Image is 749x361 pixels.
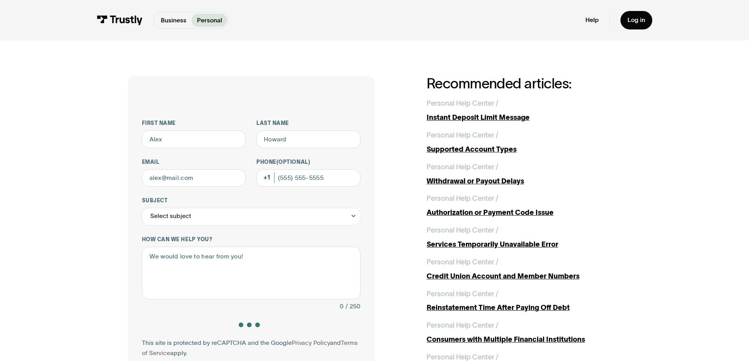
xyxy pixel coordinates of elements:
[142,169,246,187] input: alex@mail.com
[427,162,622,187] a: Personal Help Center /Withdrawal or Payout Delays
[427,225,498,236] div: Personal Help Center /
[427,130,622,155] a: Personal Help Center /Supported Account Types
[427,162,498,172] div: Personal Help Center /
[340,301,344,312] div: 0
[256,159,361,166] label: Phone
[427,239,622,250] div: Services Temporarily Unavailable Error
[97,15,143,25] img: Trustly Logo
[427,193,498,204] div: Personal Help Center /
[161,16,186,25] p: Business
[427,207,622,218] div: Authorization or Payment Code Issue
[155,14,191,27] a: Business
[197,16,222,25] p: Personal
[427,225,622,250] a: Personal Help Center /Services Temporarily Unavailable Error
[427,98,622,123] a: Personal Help Center /Instant Deposit Limit Message
[346,301,361,312] div: / 250
[256,120,361,127] label: Last name
[256,130,361,148] input: Howard
[427,289,622,313] a: Personal Help Center /Reinstatement Time After Paying Off Debt
[427,144,622,155] div: Supported Account Types
[427,302,622,313] div: Reinstatement Time After Paying Off Debt
[620,11,652,29] a: Log in
[427,257,622,282] a: Personal Help Center /Credit Union Account and Member Numbers
[142,120,246,127] label: First name
[585,16,599,24] a: Help
[427,320,498,331] div: Personal Help Center /
[276,159,310,165] span: (Optional)
[142,236,361,243] label: How can we help you?
[150,211,191,222] div: Select subject
[256,169,361,187] input: (555) 555-5555
[427,320,622,345] a: Personal Help Center /Consumers with Multiple Financial Institutions
[142,130,246,148] input: Alex
[142,159,246,166] label: Email
[427,257,498,268] div: Personal Help Center /
[427,130,498,141] div: Personal Help Center /
[292,339,330,346] a: Privacy Policy
[142,197,361,204] label: Subject
[427,271,622,282] div: Credit Union Account and Member Numbers
[191,14,227,27] a: Personal
[427,176,622,187] div: Withdrawal or Payout Delays
[427,112,622,123] div: Instant Deposit Limit Message
[427,334,622,345] div: Consumers with Multiple Financial Institutions
[427,98,498,109] div: Personal Help Center /
[628,16,645,24] div: Log in
[142,338,361,359] div: This site is protected by reCAPTCHA and the Google and apply.
[427,193,622,218] a: Personal Help Center /Authorization or Payment Code Issue
[427,289,498,299] div: Personal Help Center /
[427,76,622,91] h2: Recommended articles:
